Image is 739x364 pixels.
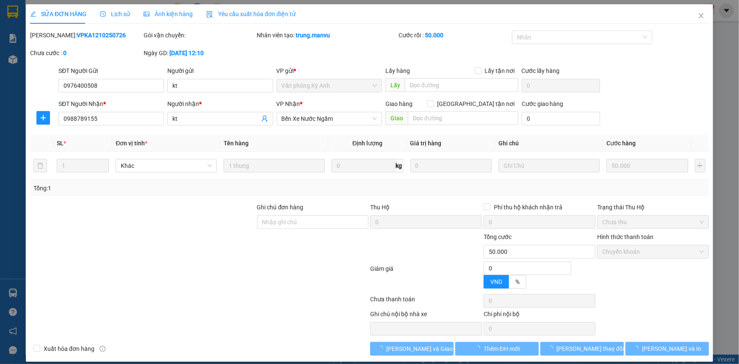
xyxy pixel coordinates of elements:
span: SỬA ĐƠN HÀNG [30,11,86,17]
span: Khác [121,159,212,172]
span: Yêu cầu xuất hóa đơn điện tử [206,11,296,17]
span: Thêm ĐH mới [484,344,520,353]
span: Thu Hộ [370,204,390,211]
b: [DATE] 12:10 [169,50,204,56]
th: Ghi chú [495,135,603,152]
input: Ghi Chú [498,159,600,172]
b: 50.000 [425,32,443,39]
label: Cước lấy hàng [522,67,560,74]
input: Cước lấy hàng [522,79,600,92]
input: 0 [606,159,688,172]
div: SĐT Người Gửi [58,66,164,75]
input: Dọc đường [405,78,518,92]
span: [GEOGRAPHIC_DATA] tận nơi [434,99,518,108]
div: Chưa thanh toán [370,295,483,309]
span: close [698,12,705,19]
span: Ảnh kiện hàng [144,11,193,17]
input: VD: Bàn, Ghế [224,159,325,172]
span: VND [490,278,502,285]
button: delete [33,159,47,172]
button: plus [695,159,706,172]
span: Phí thu hộ khách nhận trả [490,203,566,212]
span: [PERSON_NAME] thay đổi [556,344,624,353]
input: Ghi chú đơn hàng [257,215,369,229]
input: Dọc đường [408,111,518,125]
span: user-add [261,115,268,122]
span: Chuyển khoản [602,245,704,258]
label: Cước giao hàng [522,100,564,107]
span: clock-circle [100,11,106,17]
span: Bến Xe Nước Ngầm [282,112,377,125]
span: loading [633,345,642,351]
b: 0 [63,50,66,56]
span: Định lượng [352,140,382,147]
div: Giảm giá [370,264,483,292]
span: plus [37,114,50,121]
div: Ghi chú nội bộ nhà xe [370,309,482,322]
span: edit [30,11,36,17]
span: Xuất hóa đơn hàng [40,344,98,353]
span: loading [474,345,484,351]
span: Giao [385,111,408,125]
span: info-circle [100,346,105,352]
label: Ghi chú đơn hàng [257,204,304,211]
div: SĐT Người Nhận [58,99,164,108]
img: icon [206,11,213,18]
input: Cước giao hàng [522,112,600,125]
div: [PERSON_NAME]: [30,31,142,40]
button: plus [37,111,50,125]
button: [PERSON_NAME] và In [626,342,709,356]
div: Người nhận [167,99,273,108]
span: Lấy tận nơi [482,66,518,75]
span: loading [377,345,387,351]
span: Tổng cước [484,233,512,240]
div: VP gửi [277,66,382,75]
span: Lấy [385,78,405,92]
span: Văn phòng Kỳ Anh [282,79,377,92]
div: Người gửi [167,66,273,75]
span: [PERSON_NAME] và In [642,344,702,353]
button: Close [689,4,713,28]
b: VPKA1210250726 [77,32,126,39]
div: Ngày GD: [144,48,255,58]
button: [PERSON_NAME] thay đổi [540,342,624,356]
span: Đơn vị tính [116,140,147,147]
span: loading [547,345,556,351]
span: Giao hàng [385,100,412,107]
span: Giá trị hàng [410,140,442,147]
span: SL [57,140,64,147]
button: Thêm ĐH mới [455,342,539,356]
b: trung.manvu [296,32,330,39]
div: Cước rồi : [399,31,510,40]
span: Cước hàng [606,140,636,147]
span: Lấy hàng [385,67,410,74]
div: Gói vận chuyển: [144,31,255,40]
span: VP Nhận [277,100,300,107]
label: Hình thức thanh toán [597,233,653,240]
span: picture [144,11,149,17]
span: Lịch sử [100,11,130,17]
input: 0 [410,159,492,172]
div: Chưa cước : [30,48,142,58]
div: Nhân viên tạo: [257,31,397,40]
div: Chi phí nội bộ [484,309,595,322]
span: Tên hàng [224,140,249,147]
span: kg [395,159,404,172]
span: Chưa thu [602,216,704,228]
div: Trạng thái Thu Hộ [597,203,709,212]
span: [PERSON_NAME] và Giao hàng [387,344,468,353]
button: [PERSON_NAME] và Giao hàng [371,342,454,356]
div: Tổng: 1 [33,183,285,193]
span: % [515,278,520,285]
